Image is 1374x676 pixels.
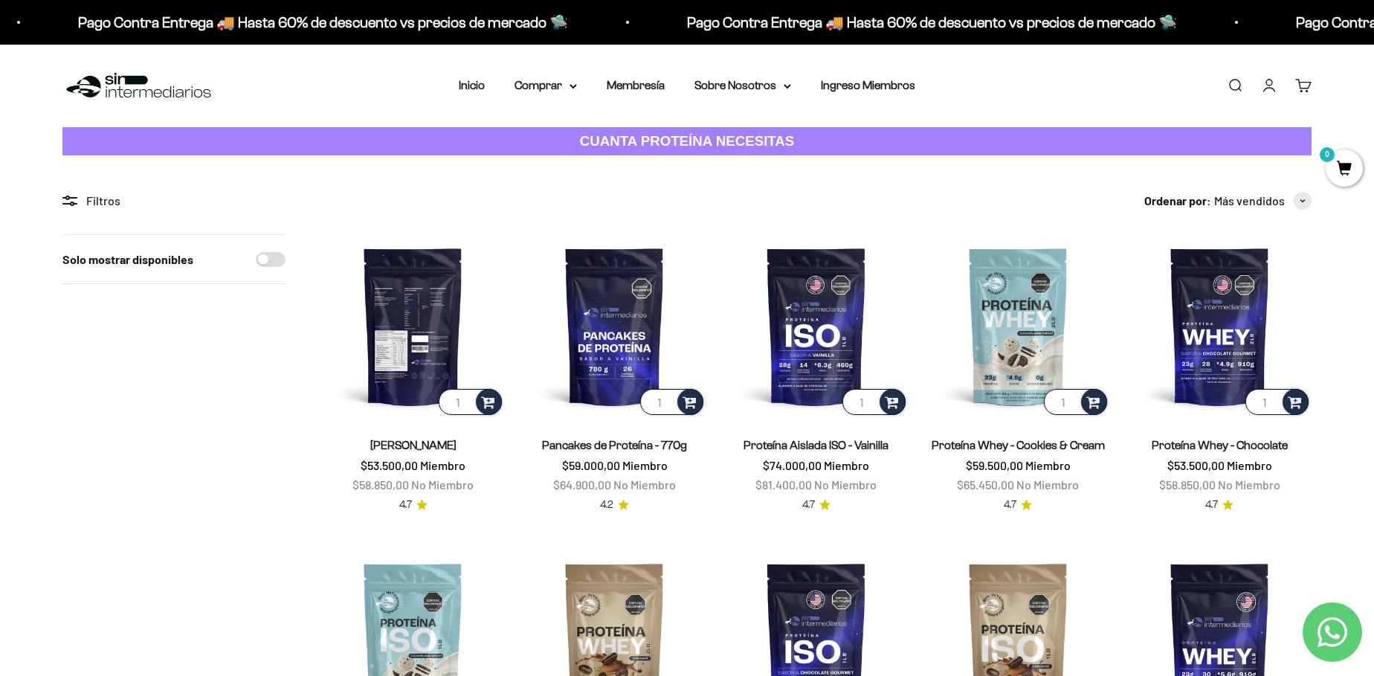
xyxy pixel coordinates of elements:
[580,133,795,149] strong: CUANTA PROTEÍNA NECESITAS
[1218,477,1280,492] span: No Miembro
[1205,497,1218,513] span: 4.7
[1004,497,1016,513] span: 4.7
[600,497,629,513] a: 4.24.2 de 5.0 estrellas
[1025,458,1071,472] span: Miembro
[553,477,611,492] span: $64.900,00
[420,458,465,472] span: Miembro
[755,477,812,492] span: $81.400,00
[1016,477,1079,492] span: No Miembro
[814,477,877,492] span: No Miembro
[399,497,428,513] a: 4.74.7 de 5.0 estrellas
[1214,191,1285,210] span: Más vendidos
[78,10,568,34] p: Pago Contra Entrega 🚚 Hasta 60% de descuento vs precios de mercado 🛸
[62,127,1312,156] a: CUANTA PROTEÍNA NECESITAS
[1152,439,1288,451] a: Proteína Whey - Chocolate
[515,76,577,95] summary: Comprar
[1159,477,1216,492] span: $58.850,00
[622,458,668,472] span: Miembro
[562,458,620,472] span: $59.000,00
[321,234,505,418] img: Proteína Whey - Vainilla
[802,497,830,513] a: 4.74.7 de 5.0 estrellas
[600,497,613,513] span: 4.2
[459,79,485,91] a: Inicio
[613,477,676,492] span: No Miembro
[1167,458,1225,472] span: $53.500,00
[957,477,1014,492] span: $65.450,00
[411,477,474,492] span: No Miembro
[744,439,888,451] a: Proteína Aislada ISO - Vainilla
[352,477,409,492] span: $58.850,00
[1144,191,1211,210] span: Ordenar por:
[399,497,412,513] span: 4.7
[687,10,1177,34] p: Pago Contra Entrega 🚚 Hasta 60% de descuento vs precios de mercado 🛸
[1004,497,1032,513] a: 4.74.7 de 5.0 estrellas
[763,458,822,472] span: $74.000,00
[1214,191,1312,210] button: Más vendidos
[824,458,869,472] span: Miembro
[821,79,915,91] a: Ingreso Miembros
[370,439,457,451] a: [PERSON_NAME]
[966,458,1023,472] span: $59.500,00
[62,191,286,210] div: Filtros
[1318,146,1336,164] mark: 0
[542,439,687,451] a: Pancakes de Proteína - 770g
[802,497,815,513] span: 4.7
[1326,161,1363,178] a: 0
[607,79,665,91] a: Membresía
[361,458,418,472] span: $53.500,00
[1227,458,1272,472] span: Miembro
[1205,497,1233,513] a: 4.74.7 de 5.0 estrellas
[694,76,791,95] summary: Sobre Nosotros
[62,250,193,269] label: Solo mostrar disponibles
[932,439,1105,451] a: Proteína Whey - Cookies & Cream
